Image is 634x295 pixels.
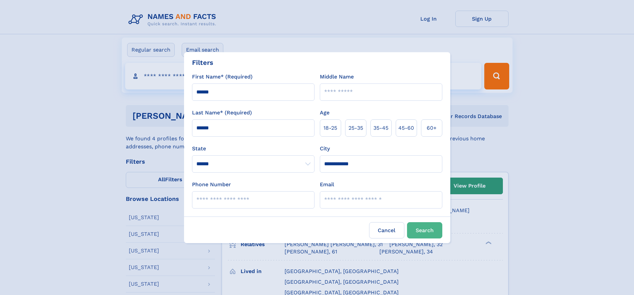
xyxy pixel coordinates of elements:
[320,109,329,117] label: Age
[192,181,231,189] label: Phone Number
[369,222,404,238] label: Cancel
[320,73,354,81] label: Middle Name
[323,124,337,132] span: 18‑25
[320,181,334,189] label: Email
[192,109,252,117] label: Last Name* (Required)
[427,124,437,132] span: 60+
[348,124,363,132] span: 25‑35
[192,73,253,81] label: First Name* (Required)
[320,145,330,153] label: City
[373,124,388,132] span: 35‑45
[407,222,442,238] button: Search
[192,58,213,68] div: Filters
[192,145,315,153] label: State
[398,124,414,132] span: 45‑60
